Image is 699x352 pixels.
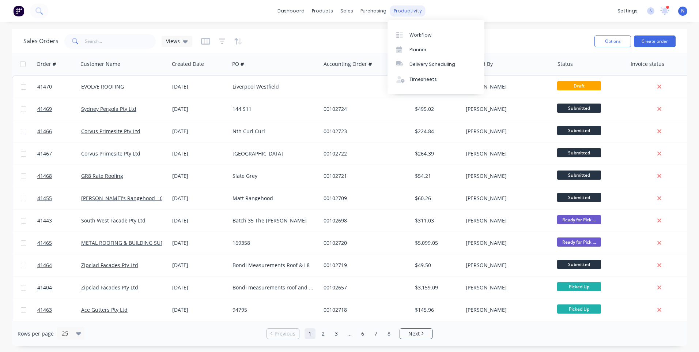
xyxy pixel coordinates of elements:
div: [GEOGRAPHIC_DATA] [233,150,314,157]
div: $311.03 [415,217,458,224]
a: METAL ROOFING & BUILDING SUPPLIES PTY LTD [81,239,197,246]
span: Submitted [557,104,601,113]
a: 41463 [37,299,81,321]
span: 41468 [37,172,52,180]
button: Options [594,35,631,47]
div: 00102720 [324,239,405,247]
div: Workflow [409,32,431,38]
span: 41470 [37,83,52,90]
div: Planner [409,46,427,53]
a: Delivery Scheduling [388,57,484,72]
span: Next [408,330,420,337]
div: [DATE] [172,195,227,202]
div: Accounting Order # [324,60,372,68]
div: $224.84 [415,128,458,135]
span: Rows per page [18,330,54,337]
span: Submitted [557,171,601,180]
div: Delivery Scheduling [409,61,455,68]
div: [PERSON_NAME] [466,306,547,314]
div: 00102721 [324,172,405,180]
a: [PERSON_NAME]'s Rangehood - CASH SALE [81,195,186,202]
input: Search... [85,34,156,49]
div: [PERSON_NAME] [466,217,547,224]
a: 41465 [37,232,81,254]
div: $60.26 [415,195,458,202]
div: 00102719 [324,262,405,269]
span: Submitted [557,193,601,202]
div: Nth Curl Curl [233,128,314,135]
span: 41465 [37,239,52,247]
div: [PERSON_NAME] [466,262,547,269]
span: Ready for Pick ... [557,215,601,224]
a: Corvus Primesite Pty Ltd [81,128,140,135]
a: 41443 [37,210,81,232]
div: 00102724 [324,105,405,113]
span: N [681,8,684,14]
div: Customer Name [80,60,120,68]
div: $3,159.09 [415,284,458,291]
a: 41404 [37,277,81,299]
div: 144 S11 [233,105,314,113]
div: 00102657 [324,284,405,291]
span: Previous [275,330,295,337]
div: Invoice status [631,60,664,68]
span: 41455 [37,195,52,202]
div: Created Date [172,60,204,68]
div: Status [558,60,573,68]
ul: Pagination [264,328,435,339]
div: products [308,5,337,16]
img: Factory [13,5,24,16]
span: Submitted [557,126,601,135]
a: EVOLVE ROOFING [81,83,124,90]
span: 41404 [37,284,52,291]
div: 00102709 [324,195,405,202]
div: $495.02 [415,105,458,113]
a: Page 1 is your current page [305,328,316,339]
button: Create order [634,35,676,47]
span: Picked Up [557,304,601,314]
div: [DATE] [172,105,227,113]
div: Matt Rangehood [233,195,314,202]
div: 00102722 [324,150,405,157]
div: Order # [37,60,56,68]
div: 94795 [233,306,314,314]
div: productivity [390,5,426,16]
div: [PERSON_NAME] [466,150,547,157]
span: 41466 [37,128,52,135]
a: Corvus Primesite Pty Ltd [81,150,140,157]
div: [DATE] [172,284,227,291]
a: Page 7 [370,328,381,339]
div: 00102698 [324,217,405,224]
div: [PERSON_NAME] [466,195,547,202]
span: Submitted [557,148,601,157]
a: 41464 [37,254,81,276]
div: purchasing [357,5,390,16]
span: 41443 [37,217,52,224]
a: 41467 [37,143,81,165]
h1: Sales Orders [23,38,58,45]
div: [PERSON_NAME] [466,128,547,135]
a: 41468 [37,165,81,187]
a: 41466 [37,120,81,142]
a: Page 3 [331,328,342,339]
a: Timesheets [388,72,484,87]
span: 41467 [37,150,52,157]
span: Ready for Pick ... [557,237,601,247]
div: $54.21 [415,172,458,180]
a: Page 2 [318,328,329,339]
div: [PERSON_NAME] [466,284,547,291]
div: $264.39 [415,150,458,157]
div: Slate Grey [233,172,314,180]
span: 41469 [37,105,52,113]
div: 00102718 [324,306,405,314]
div: [DATE] [172,262,227,269]
span: Views [166,37,180,45]
a: South West Facade Pty Ltd [81,217,146,224]
span: 41464 [37,262,52,269]
div: PO # [232,60,244,68]
div: [DATE] [172,83,227,90]
a: Workflow [388,27,484,42]
a: 41469 [37,98,81,120]
div: [PERSON_NAME] [466,105,547,113]
a: 41470 [37,76,81,98]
